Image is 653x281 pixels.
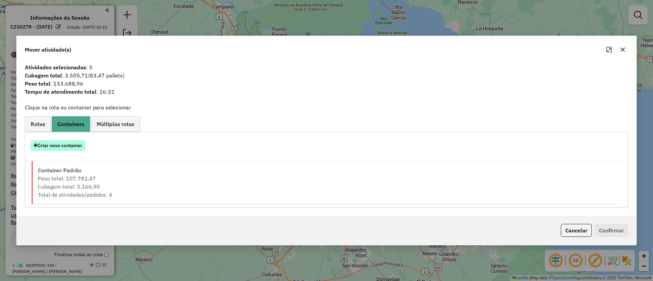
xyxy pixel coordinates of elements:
label: Clique na rota ou container para selecionar [25,103,131,111]
strong: Peso total [25,80,50,87]
span: : 3.505,71 [21,71,632,80]
strong: Container Padrão [38,167,81,174]
span: : 5 [21,63,632,71]
span: Containers [57,121,84,127]
strong: Cubagem total [25,72,62,79]
div: Cubagem total: 3.166,90 [38,182,616,191]
div: Total de atividades/pedidos: 4 [38,191,616,199]
span: : 153.688,96 [21,80,632,88]
button: Maximize [604,44,615,55]
span: Mover atividade(s) [25,46,71,54]
button: Criar novo container [31,140,85,151]
strong: Tempo de atendimento total [25,88,96,95]
strong: Atividades selecionadas [25,64,86,71]
button: Cancelar [561,224,592,237]
div: Peso total: 107.782,47 [38,174,616,182]
span: Múltiplas rotas [97,121,134,127]
span: Rotas [31,121,45,127]
span: (83,47 pallets) [88,72,124,79]
span: : 26:32 [21,88,632,96]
